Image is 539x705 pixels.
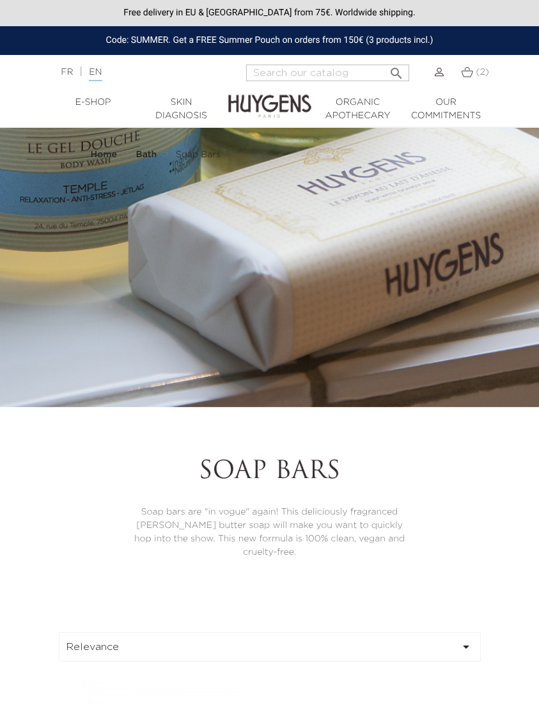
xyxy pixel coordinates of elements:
[49,96,137,109] a: E-Shop
[314,96,402,123] a: Organic Apothecary
[176,150,221,160] a: Soap Bars
[458,639,474,655] i: 
[90,150,120,160] a: Home
[228,74,311,120] img: Huygens
[128,458,410,487] h1: Soap Bars
[128,506,410,559] p: Soap bars are "in vogue" again! This deliciously fragranced [PERSON_NAME] butter soap will make y...
[136,150,160,160] a: Bath
[476,68,488,77] span: (2)
[137,96,226,123] a: Skin Diagnosis
[61,68,73,77] a: FR
[54,65,215,80] div: |
[59,632,481,662] button: Relevance
[461,67,489,77] a: (2)
[402,96,490,123] a: Our commitments
[385,61,408,78] button: 
[89,68,102,81] a: EN
[389,62,404,77] i: 
[136,150,157,159] strong: Bath
[246,65,409,81] input: Search
[176,150,221,159] span: Soap Bars
[90,150,117,159] strong: Home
